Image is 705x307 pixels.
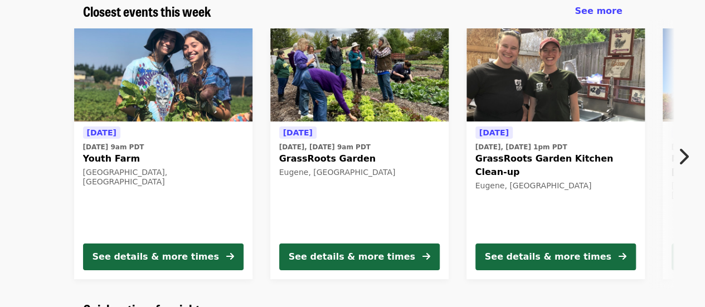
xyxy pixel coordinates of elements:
[475,152,636,179] span: GrassRoots Garden Kitchen Clean-up
[83,243,244,270] button: See details & more times
[279,152,440,165] span: GrassRoots Garden
[74,28,252,122] img: Youth Farm organized by FOOD For Lane County
[475,142,567,152] time: [DATE], [DATE] 1pm PDT
[466,28,645,279] a: See details for "GrassRoots Garden Kitchen Clean-up"
[270,28,449,122] img: GrassRoots Garden organized by FOOD For Lane County
[83,168,244,187] div: [GEOGRAPHIC_DATA], [GEOGRAPHIC_DATA]
[279,168,440,177] div: Eugene, [GEOGRAPHIC_DATA]
[93,250,219,264] div: See details & more times
[279,243,440,270] button: See details & more times
[575,4,622,18] a: See more
[575,6,622,16] span: See more
[83,142,144,152] time: [DATE] 9am PDT
[619,251,626,262] i: arrow-right icon
[74,3,631,20] div: Closest events this week
[678,146,689,167] i: chevron-right icon
[83,1,211,21] span: Closest events this week
[466,28,645,122] img: GrassRoots Garden Kitchen Clean-up organized by FOOD For Lane County
[74,28,252,279] a: See details for "Youth Farm"
[283,128,313,137] span: [DATE]
[485,250,611,264] div: See details & more times
[83,152,244,165] span: Youth Farm
[87,128,116,137] span: [DATE]
[668,141,705,172] button: Next item
[479,128,509,137] span: [DATE]
[422,251,430,262] i: arrow-right icon
[83,3,211,20] a: Closest events this week
[475,243,636,270] button: See details & more times
[475,181,636,191] div: Eugene, [GEOGRAPHIC_DATA]
[289,250,415,264] div: See details & more times
[270,28,449,279] a: See details for "GrassRoots Garden"
[226,251,234,262] i: arrow-right icon
[279,142,371,152] time: [DATE], [DATE] 9am PDT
